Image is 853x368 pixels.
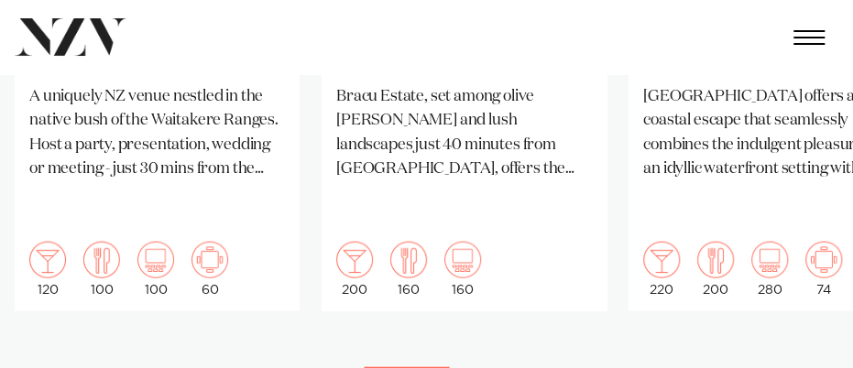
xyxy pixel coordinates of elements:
img: theatre.png [751,242,788,278]
img: cocktail.png [643,242,680,278]
img: theatre.png [137,242,174,278]
div: 100 [83,242,120,297]
img: nzv-logo.png [15,18,126,56]
div: 200 [697,242,734,297]
img: cocktail.png [336,242,373,278]
p: Bracu Estate, set among olive [PERSON_NAME] and lush landscapes just 40 minutes from [GEOGRAPHIC_... [336,85,592,181]
p: A uniquely NZ venue nestled in the native bush of the Waitakere Ranges. Host a party, presentatio... [29,85,285,181]
img: dining.png [697,242,734,278]
img: dining.png [83,242,120,278]
div: 220 [643,242,680,297]
img: meeting.png [191,242,228,278]
img: meeting.png [805,242,842,278]
div: 100 [137,242,174,297]
div: 160 [390,242,427,297]
img: theatre.png [444,242,481,278]
div: 280 [751,242,788,297]
img: dining.png [390,242,427,278]
div: 160 [444,242,481,297]
div: 60 [191,242,228,297]
div: 120 [29,242,66,297]
div: 74 [805,242,842,297]
div: 200 [336,242,373,297]
img: cocktail.png [29,242,66,278]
